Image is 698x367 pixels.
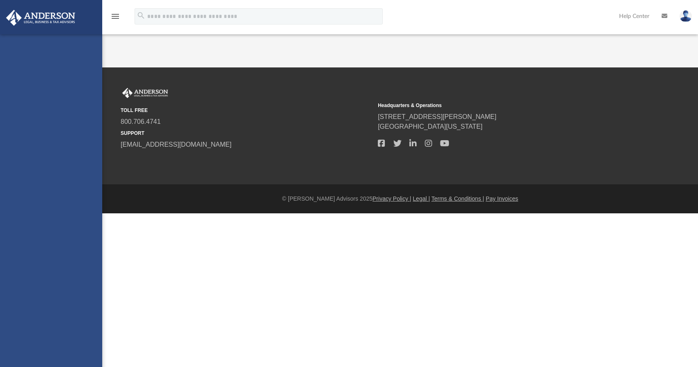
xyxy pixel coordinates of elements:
[121,141,231,148] a: [EMAIL_ADDRESS][DOMAIN_NAME]
[121,130,372,137] small: SUPPORT
[4,10,78,26] img: Anderson Advisors Platinum Portal
[121,88,170,98] img: Anderson Advisors Platinum Portal
[121,118,161,125] a: 800.706.4741
[378,113,496,120] a: [STREET_ADDRESS][PERSON_NAME]
[431,195,484,202] a: Terms & Conditions |
[486,195,518,202] a: Pay Invoices
[137,11,146,20] i: search
[102,195,698,203] div: © [PERSON_NAME] Advisors 2025
[121,107,372,114] small: TOLL FREE
[378,123,483,130] a: [GEOGRAPHIC_DATA][US_STATE]
[373,195,411,202] a: Privacy Policy |
[413,195,430,202] a: Legal |
[110,11,120,21] i: menu
[378,102,629,109] small: Headquarters & Operations
[680,10,692,22] img: User Pic
[110,16,120,21] a: menu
